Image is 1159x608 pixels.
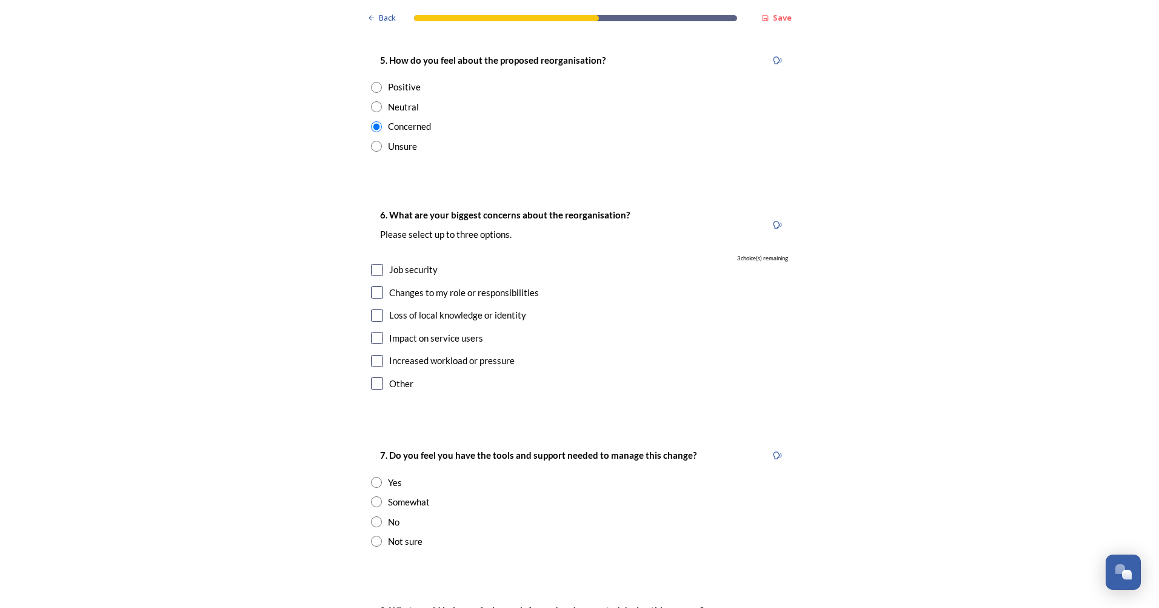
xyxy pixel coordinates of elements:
div: Concerned [388,120,431,133]
div: Loss of local knowledge or identity [389,308,526,322]
strong: 6. What are your biggest concerns about the reorganisation? [380,209,630,220]
div: Job security [389,263,438,277]
div: Neutral [388,100,419,114]
button: Open Chat [1106,555,1141,590]
strong: Save [773,12,792,23]
strong: 5. How do you feel about the proposed reorganisation? [380,55,606,66]
div: Positive [388,80,421,94]
div: Not sure [388,535,423,549]
div: Changes to my role or responsibilities [389,286,539,300]
p: Please select up to three options. [380,228,630,241]
div: Impact on service users [389,331,483,345]
div: Other [389,377,413,391]
div: Yes [388,476,402,490]
span: Back [379,12,396,24]
div: No [388,515,399,529]
div: Somewhat [388,495,430,509]
span: 3 choice(s) remaining [737,254,788,263]
div: Increased workload or pressure [389,354,515,368]
div: Unsure [388,140,417,154]
strong: 7. Do you feel you have the tools and support needed to manage this change? [380,450,696,461]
